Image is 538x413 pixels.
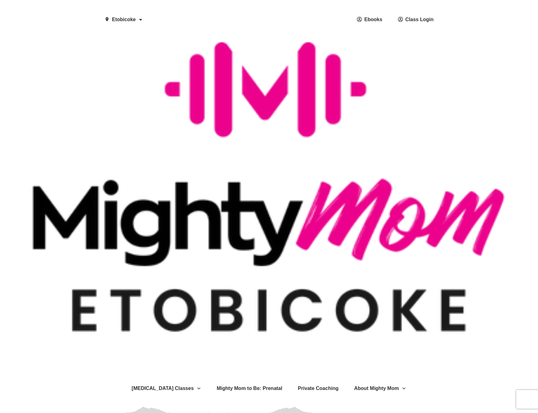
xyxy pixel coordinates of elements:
[112,15,136,25] span: Etobicoke
[217,383,283,393] a: Mighty Mom to Be: Prenatal
[298,383,339,393] a: Private Coaching
[364,15,382,25] span: Ebooks
[105,15,143,25] a: Etobicoke
[357,15,382,25] a: Ebooks
[354,383,406,393] a: About Mighty Mom
[405,15,434,25] span: Class Login
[354,383,399,393] span: About Mighty Mom
[132,383,194,393] span: [MEDICAL_DATA] Classes
[398,15,434,25] a: Class Login
[132,383,201,393] a: [MEDICAL_DATA] Classes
